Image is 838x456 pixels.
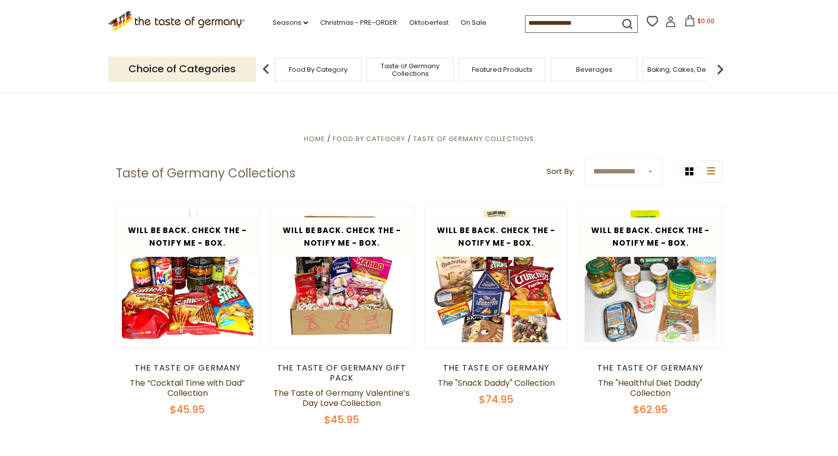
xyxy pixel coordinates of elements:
[320,17,397,28] a: Christmas - PRE-ORDER
[273,17,308,28] a: Seasons
[461,17,487,28] a: On Sale
[678,15,721,30] button: $0.00
[256,59,276,79] img: previous arrow
[472,66,533,73] a: Featured Products
[170,402,205,417] span: $45.95
[289,66,347,73] a: Food By Category
[130,377,245,399] a: The “Cocktail Time with Dad” Collection
[413,134,534,144] a: Taste of Germany Collections
[424,363,568,373] div: The Taste of Germany
[633,402,668,417] span: $62.95
[270,363,414,383] div: The Taste of Germany Gift Pack
[116,166,295,181] h1: Taste of Germany Collections
[274,387,410,409] a: The Taste of Germany Valentine’s Day Love Collection
[116,205,259,348] img: The “Cocktail Time with Dad” Collection
[370,62,451,77] a: Taste of Germany Collections
[598,377,702,399] a: The "Healthful Diet Daddy" Collection
[479,392,513,406] span: $74.95
[547,165,575,178] label: Sort By:
[271,205,414,348] img: The Taste of Germany Valentine’s Day Love Collection
[647,66,726,73] a: Baking, Cakes, Desserts
[324,413,359,427] span: $45.95
[304,134,325,144] a: Home
[579,363,723,373] div: The Taste of Germany
[438,377,555,389] a: The "Snack Daddy" Collection
[576,66,612,73] a: Beverages
[108,57,256,81] p: Choice of Categories
[697,17,715,25] span: $0.00
[710,59,730,79] img: next arrow
[333,134,405,144] a: Food By Category
[579,205,722,348] img: The "Healthful Diet Daddy" Collection
[116,363,260,373] div: The Taste of Germany
[409,17,449,28] a: Oktoberfest
[425,205,568,348] img: The "Snack Daddy" Collection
